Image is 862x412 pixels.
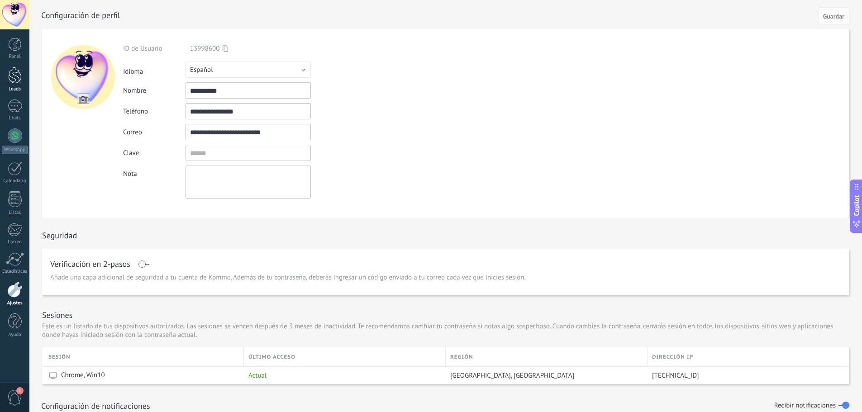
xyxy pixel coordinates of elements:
[42,230,77,241] h1: Seguridad
[123,64,186,76] div: Idioma
[2,210,28,216] div: Listas
[2,300,28,306] div: Ajustes
[50,260,130,268] h1: Verificación en 2-pasos
[2,146,28,154] div: WhatsApp
[42,310,72,320] h1: Sesiones
[248,371,267,380] span: Actual
[652,371,699,380] span: [TECHNICAL_ID]
[123,86,186,95] div: Nombre
[648,367,843,384] div: 84.252.114.2
[190,66,213,74] span: Español
[42,322,849,339] p: Este es un listado de tus dispositivos autorizados. Las sesiones se vencen después de 3 meses de ...
[123,166,186,178] div: Nota
[2,86,28,92] div: Leads
[446,367,643,384] div: Buenos Aires, Argentina
[244,347,445,366] div: último acceso
[123,149,186,157] div: Clave
[61,371,105,380] span: Chrome, Win10
[2,332,28,338] div: Ayuda
[50,273,526,282] span: Añade una capa adicional de seguridad a tu cuenta de Kommo. Además de tu contraseña, deberás ingr...
[41,401,150,411] h1: Configuración de notificaciones
[123,128,186,137] div: Correo
[186,62,311,78] button: Español
[2,54,28,60] div: Panel
[450,371,574,380] span: [GEOGRAPHIC_DATA], [GEOGRAPHIC_DATA]
[2,269,28,275] div: Estadísticas
[648,347,849,366] div: Dirección IP
[823,13,844,19] span: Guardar
[123,107,186,116] div: Teléfono
[852,195,861,216] span: Copilot
[818,7,849,24] button: Guardar
[774,402,836,410] h1: Recibir notificaciones
[2,239,28,245] div: Correo
[2,178,28,184] div: Calendario
[2,115,28,121] div: Chats
[16,387,24,394] span: 1
[123,44,186,53] div: ID de Usuario
[446,347,647,366] div: Región
[48,347,243,366] div: Sesión
[190,44,219,53] span: 13998600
